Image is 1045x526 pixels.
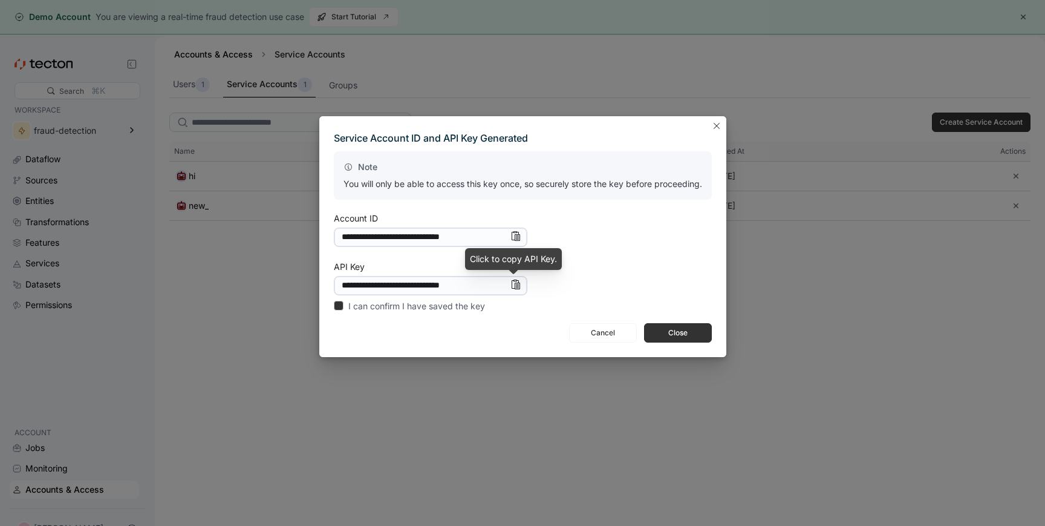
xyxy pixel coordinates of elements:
[334,214,378,223] div: Account ID
[510,280,520,289] svg: Info
[569,323,637,343] button: Cancel
[334,299,485,314] label: I can confirm I have saved the key
[334,131,712,146] div: Service Account ID and API Key Generated
[577,324,629,342] span: Cancel
[343,161,702,173] p: Note
[644,323,712,343] button: Close
[343,178,702,190] p: You will only be able to access this key once, so securely store the key before proceeding.
[510,231,520,241] svg: Info
[334,263,365,271] div: API Key
[709,119,724,133] button: Closes this modal window
[470,253,557,265] div: Click to copy API Key.
[652,324,704,342] span: Close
